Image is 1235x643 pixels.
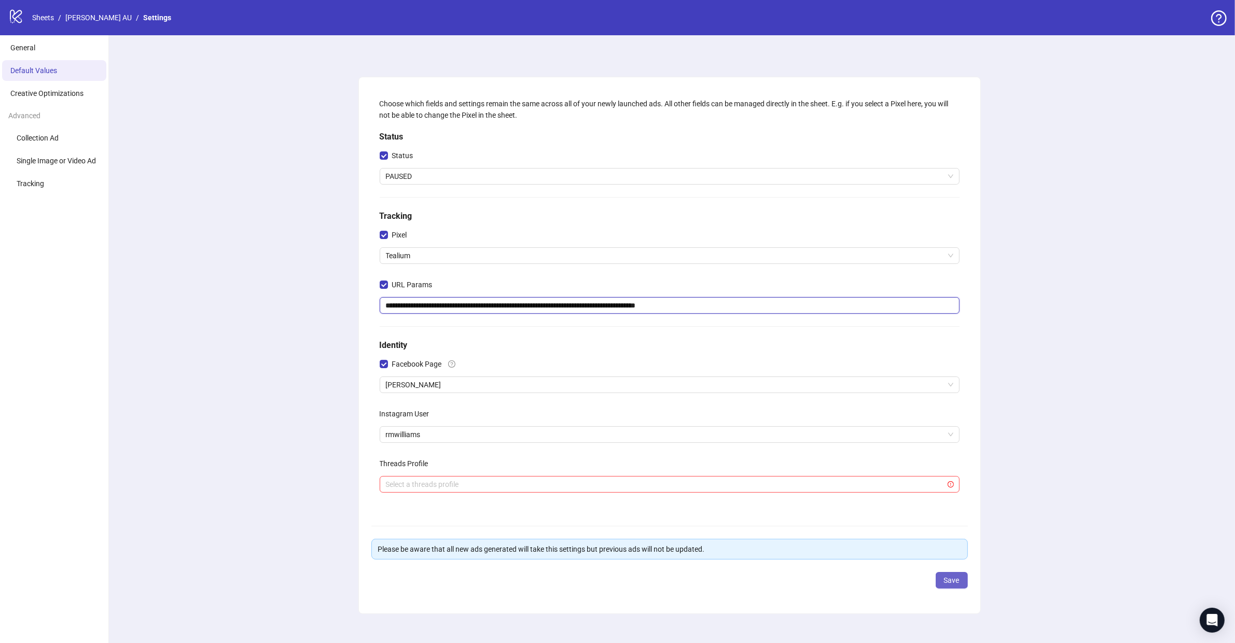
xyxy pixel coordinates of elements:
[380,455,435,472] label: Threads Profile
[386,248,953,263] span: Tealium
[378,543,961,555] div: Please be aware that all new ads generated will take this settings but previous ads will not be u...
[948,481,954,487] span: exclamation-circle
[380,131,960,143] h5: Status
[1211,10,1227,26] span: question-circle
[17,134,59,142] span: Collection Ad
[944,576,960,584] span: Save
[63,12,134,23] a: [PERSON_NAME] AU
[386,377,953,393] span: R.M.Williams
[388,150,418,161] span: Status
[10,66,57,75] span: Default Values
[17,157,96,165] span: Single Image or Video Ad
[141,12,173,23] a: Settings
[380,406,436,422] label: Instagram User
[386,169,953,184] span: PAUSED
[388,279,437,290] span: URL Params
[1200,608,1225,633] div: Open Intercom Messenger
[10,44,35,52] span: General
[388,358,446,370] span: Facebook Page
[386,427,953,442] span: rmwilliams
[380,210,960,222] h5: Tracking
[380,98,960,121] div: Choose which fields and settings remain the same across all of your newly launched ads. All other...
[10,89,84,97] span: Creative Optimizations
[17,179,44,188] span: Tracking
[936,572,968,589] button: Save
[30,12,56,23] a: Sheets
[380,339,960,352] h5: Identity
[58,12,61,23] li: /
[388,229,411,241] span: Pixel
[136,12,139,23] li: /
[448,360,455,368] span: question-circle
